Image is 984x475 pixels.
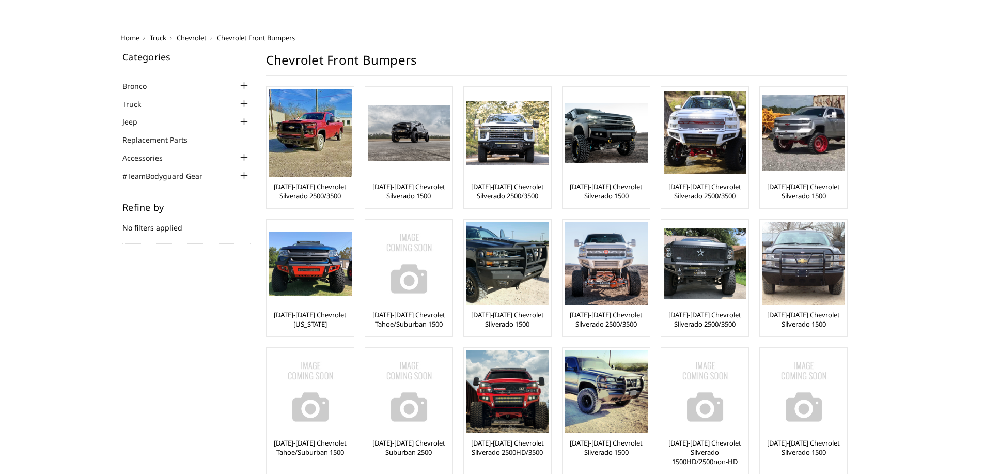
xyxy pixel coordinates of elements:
[580,9,601,24] a: News
[122,81,160,91] a: Bronco
[269,182,351,201] a: [DATE]-[DATE] Chevrolet Silverado 2500/3500
[287,9,309,24] a: Home
[664,350,746,433] img: No Image
[122,99,154,110] a: Truck
[122,134,200,145] a: Replacement Parts
[393,9,434,24] a: Support
[762,182,845,201] a: [DATE]-[DATE] Chevrolet Silverado 1500
[269,350,352,433] img: No Image
[565,310,647,329] a: [DATE]-[DATE] Chevrolet Silverado 2500/3500
[122,116,150,127] a: Jeep
[466,310,549,329] a: [DATE]-[DATE] Chevrolet Silverado 1500
[727,7,731,18] span: ▾
[565,182,647,201] a: [DATE]-[DATE] Chevrolet Silverado 1500
[177,33,207,42] a: Chevrolet
[565,438,647,457] a: [DATE]-[DATE] Chevrolet Silverado 1500
[122,203,251,244] div: No filters applied
[368,222,450,305] a: No Image
[514,9,559,24] a: SEMA Show
[122,171,215,181] a: #TeamBodyguard Gear
[331,9,372,24] a: shop all
[664,182,746,201] a: [DATE]-[DATE] Chevrolet Silverado 2500/3500
[266,52,847,76] h1: Chevrolet Front Bumpers
[762,438,845,457] a: [DATE]-[DATE] Chevrolet Silverado 1500
[762,310,845,329] a: [DATE]-[DATE] Chevrolet Silverado 1500
[655,7,720,18] span: Select Your Vehicle
[217,33,295,42] span: Chevrolet Front Bumpers
[122,52,251,62] h5: Categories
[368,350,450,433] img: No Image
[368,350,450,433] a: No Image
[368,310,450,329] a: [DATE]-[DATE] Chevrolet Tahoe/Suburban 1500
[269,350,351,433] a: No Image
[664,350,746,433] a: No Image
[466,438,549,457] a: [DATE]-[DATE] Chevrolet Silverado 2500HD/3500
[269,438,351,457] a: [DATE]-[DATE] Chevrolet Tahoe/Suburban 1500
[455,9,494,24] a: Dealers
[664,438,746,466] a: [DATE]-[DATE] Chevrolet Silverado 1500HD/2500non-HD
[150,33,166,42] a: Truck
[466,182,549,201] a: [DATE]-[DATE] Chevrolet Silverado 2500/3500
[122,203,251,212] h5: Refine by
[120,33,139,42] a: Home
[762,350,845,433] img: No Image
[368,438,450,457] a: [DATE]-[DATE] Chevrolet Suburban 2500
[648,3,738,22] button: Select Your Vehicle
[664,310,746,329] a: [DATE]-[DATE] Chevrolet Silverado 2500/3500
[122,152,176,163] a: Accessories
[368,222,450,305] img: No Image
[368,182,450,201] a: [DATE]-[DATE] Chevrolet Silverado 1500
[269,310,351,329] a: [DATE]-[DATE] Chevrolet [US_STATE]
